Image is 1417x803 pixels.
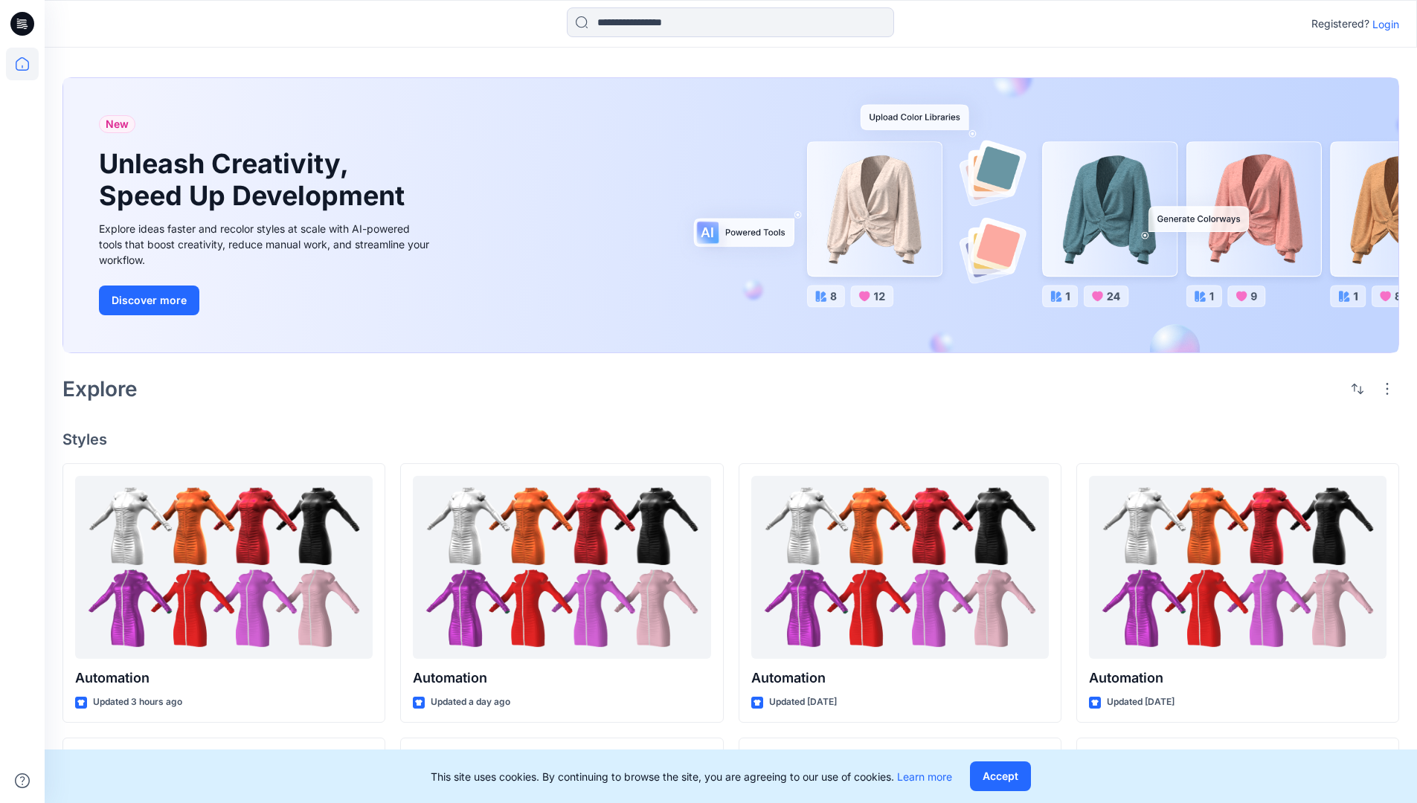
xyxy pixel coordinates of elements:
[1372,16,1399,32] p: Login
[62,377,138,401] h2: Explore
[897,770,952,783] a: Learn more
[99,221,434,268] div: Explore ideas faster and recolor styles at scale with AI-powered tools that boost creativity, red...
[751,668,1049,688] p: Automation
[769,694,837,710] p: Updated [DATE]
[75,476,373,660] a: Automation
[1089,668,1387,688] p: Automation
[62,430,1399,448] h4: Styles
[106,115,129,133] span: New
[99,286,199,315] button: Discover more
[413,668,710,688] p: Automation
[751,476,1049,660] a: Automation
[431,694,510,710] p: Updated a day ago
[1311,15,1369,33] p: Registered?
[99,286,434,315] a: Discover more
[970,761,1031,791] button: Accept
[99,148,411,212] h1: Unleash Creativity, Speed Up Development
[75,668,373,688] p: Automation
[431,769,952,784] p: This site uses cookies. By continuing to browse the site, you are agreeing to our use of cookies.
[1107,694,1175,710] p: Updated [DATE]
[1089,476,1387,660] a: Automation
[93,694,182,710] p: Updated 3 hours ago
[413,476,710,660] a: Automation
